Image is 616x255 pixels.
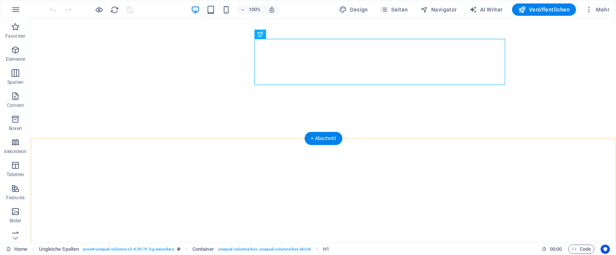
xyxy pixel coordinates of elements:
[10,218,22,224] p: Bilder
[542,245,562,254] h6: Session-Zeit
[248,5,261,14] h6: 100%
[39,245,330,254] nav: breadcrumb
[323,245,329,254] span: Klick zum Auswählen. Doppelklick zum Bearbeiten
[469,6,503,13] span: AI Writer
[582,3,613,16] button: Mehr
[5,33,25,39] p: Favoriten
[7,102,24,108] p: Content
[466,3,506,16] button: AI Writer
[177,247,181,251] i: Dieses Element ist ein anpassbares Preset
[9,125,22,132] p: Boxen
[110,5,119,14] button: reload
[518,6,570,13] span: Veröffentlichen
[380,6,408,13] span: Seiten
[7,172,24,178] p: Tabellen
[192,245,214,254] span: Klick zum Auswählen. Doppelklick zum Bearbeiten
[601,245,610,254] button: Usercentrics
[377,3,411,16] button: Seiten
[39,245,79,254] span: Klick zum Auswählen. Doppelklick zum Bearbeiten
[417,3,460,16] button: Navigator
[336,3,371,16] button: Design
[568,245,594,254] button: Code
[555,246,556,252] span: :
[420,6,457,13] span: Navigator
[94,5,104,14] button: Klicke hier, um den Vorschau-Modus zu verlassen
[305,132,342,145] div: + Abschnitt
[572,245,591,254] span: Code
[82,245,174,254] span: . preset-unequal-columns-v2-4-30-70 .bg-secondary
[512,3,576,16] button: Veröffentlichen
[6,245,27,254] a: Klick, um Auswahl aufzuheben. Doppelklick öffnet Seitenverwaltung
[6,56,25,62] p: Elemente
[268,6,275,13] i: Bei Größenänderung Zoomstufe automatisch an das gewählte Gerät anpassen.
[237,5,264,14] button: 100%
[4,148,27,155] p: Akkordeon
[110,5,119,14] i: Seite neu laden
[7,79,23,85] p: Spalten
[339,6,368,13] span: Design
[6,195,25,201] p: Features
[585,6,609,13] span: Mehr
[336,3,371,16] div: Design (Strg+Alt+Y)
[550,245,562,254] span: 00 00
[217,245,311,254] span: . unequal-columns-box .unequal-columns-box-shrink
